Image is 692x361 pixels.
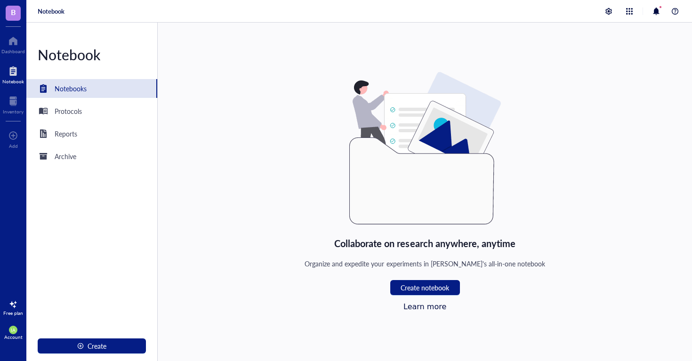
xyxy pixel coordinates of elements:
a: Inventory [3,94,24,114]
div: Account [4,334,23,340]
span: IA [11,327,16,333]
a: Dashboard [1,33,25,54]
span: Create notebook [401,284,449,291]
div: Notebook [2,79,24,84]
div: Free plan [3,310,23,316]
div: Protocols [55,106,82,116]
a: Reports [26,124,157,143]
span: B [11,6,16,18]
a: Protocols [26,102,157,120]
span: Create [88,342,106,350]
div: Inventory [3,109,24,114]
div: Notebook [26,45,157,64]
img: Empty state [349,72,501,225]
a: Learn more [403,302,446,311]
button: Create [38,338,146,353]
a: Notebook [2,64,24,84]
div: Add [9,143,18,149]
div: Dashboard [1,48,25,54]
div: Reports [55,128,77,139]
div: Collaborate on research anywhere, anytime [334,236,516,251]
a: Archive [26,147,157,166]
div: Archive [55,151,76,161]
a: Notebooks [26,79,157,98]
div: Notebooks [55,83,87,94]
div: Organize and expedite your experiments in [PERSON_NAME]'s all-in-one notebook [305,258,545,269]
a: Notebook [38,7,64,16]
button: Create notebook [390,280,460,295]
